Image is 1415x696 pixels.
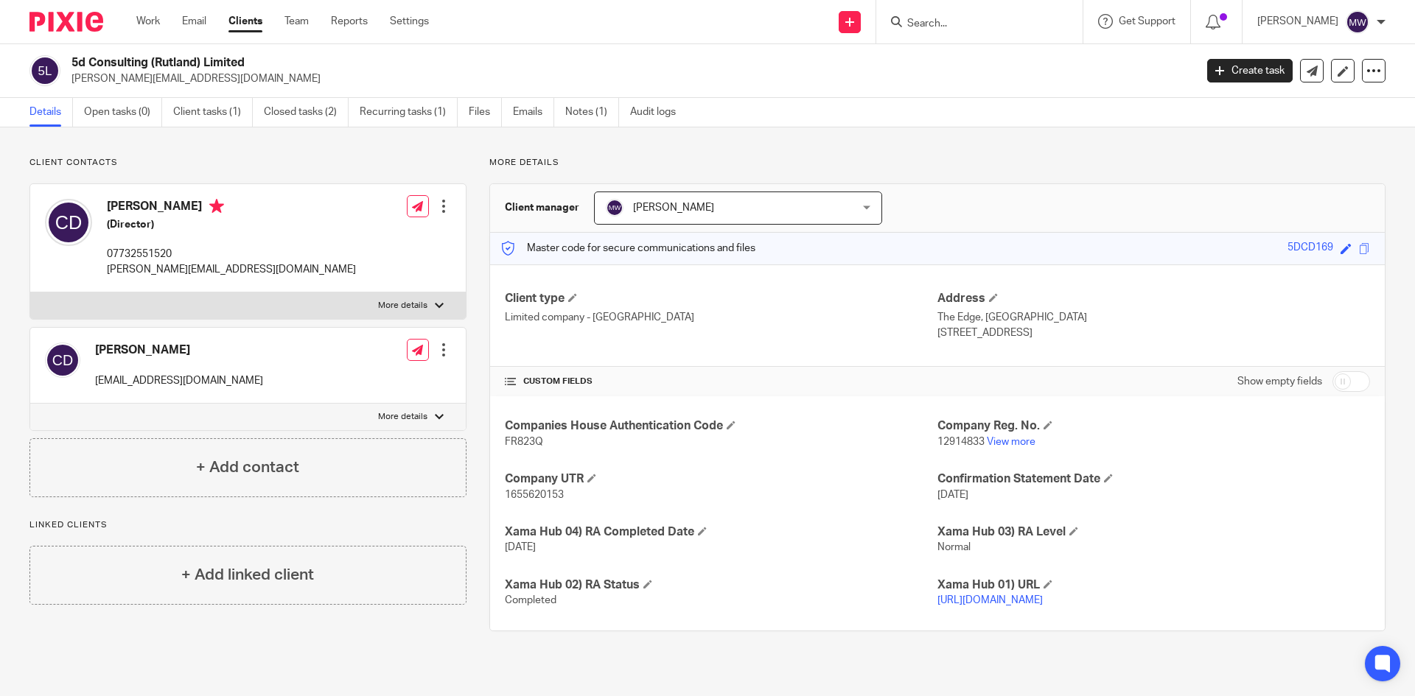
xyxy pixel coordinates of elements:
[107,199,356,217] h4: [PERSON_NAME]
[378,411,427,423] p: More details
[45,199,92,246] img: svg%3E
[1288,240,1333,257] div: 5DCD169
[505,490,564,500] span: 1655620153
[505,291,937,306] h4: Client type
[505,310,937,325] p: Limited company - [GEOGRAPHIC_DATA]
[29,157,467,169] p: Client contacts
[1346,10,1369,34] img: svg%3E
[107,247,356,261] p: 07732551520
[937,326,1370,340] p: [STREET_ADDRESS]
[1119,16,1175,27] span: Get Support
[937,490,968,500] span: [DATE]
[107,262,356,277] p: [PERSON_NAME][EMAIL_ADDRESS][DOMAIN_NAME]
[937,542,971,552] span: Normal
[45,342,80,378] img: svg%3E
[937,471,1370,487] h4: Confirmation Statement Date
[469,98,502,127] a: Files
[937,418,1370,434] h4: Company Reg. No.
[136,14,160,29] a: Work
[1257,14,1338,29] p: [PERSON_NAME]
[501,241,755,256] p: Master code for secure communications and files
[29,519,467,531] p: Linked clients
[565,98,619,127] a: Notes (1)
[505,542,536,552] span: [DATE]
[1237,374,1322,389] label: Show empty fields
[489,157,1386,169] p: More details
[331,14,368,29] a: Reports
[937,291,1370,306] h4: Address
[505,577,937,593] h4: Xama Hub 02) RA Status
[505,524,937,540] h4: Xama Hub 04) RA Completed Date
[906,18,1038,31] input: Search
[71,55,962,71] h2: 5d Consulting (Rutland) Limited
[1207,59,1293,82] a: Create task
[505,437,543,447] span: FR823Q
[95,342,263,358] h4: [PERSON_NAME]
[95,373,263,388] p: [EMAIL_ADDRESS][DOMAIN_NAME]
[937,437,985,447] span: 12914833
[181,563,314,586] h4: + Add linked client
[505,200,579,215] h3: Client manager
[29,55,60,86] img: svg%3E
[29,12,103,32] img: Pixie
[196,456,299,479] h4: + Add contact
[937,310,1370,325] p: The Edge, [GEOGRAPHIC_DATA]
[284,14,309,29] a: Team
[633,203,714,213] span: [PERSON_NAME]
[937,524,1370,540] h4: Xama Hub 03) RA Level
[360,98,458,127] a: Recurring tasks (1)
[606,199,623,217] img: svg%3E
[937,577,1370,593] h4: Xama Hub 01) URL
[182,14,206,29] a: Email
[987,437,1035,447] a: View more
[264,98,349,127] a: Closed tasks (2)
[107,217,356,232] h5: (Director)
[505,376,937,387] h4: CUSTOM FIELDS
[505,418,937,434] h4: Companies House Authentication Code
[505,471,937,487] h4: Company UTR
[29,98,73,127] a: Details
[209,199,224,214] i: Primary
[71,71,1185,86] p: [PERSON_NAME][EMAIL_ADDRESS][DOMAIN_NAME]
[228,14,262,29] a: Clients
[505,595,556,605] span: Completed
[173,98,253,127] a: Client tasks (1)
[937,595,1043,605] a: [URL][DOMAIN_NAME]
[513,98,554,127] a: Emails
[630,98,687,127] a: Audit logs
[84,98,162,127] a: Open tasks (0)
[378,300,427,312] p: More details
[390,14,429,29] a: Settings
